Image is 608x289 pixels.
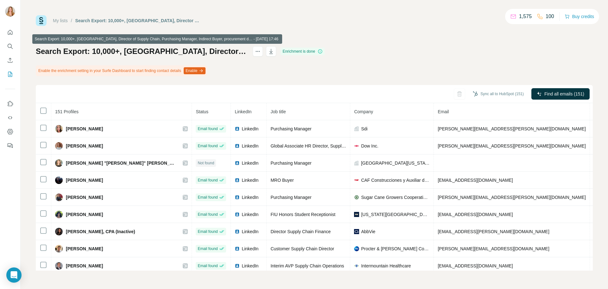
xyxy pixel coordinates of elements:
p: 100 [546,13,554,20]
img: Avatar [55,262,63,270]
span: [PERSON_NAME], CPA (Inactive) [66,228,135,235]
span: LinkedIn [242,126,258,132]
img: LinkedIn logo [235,178,240,183]
span: Email found [198,177,218,183]
span: [EMAIL_ADDRESS][DOMAIN_NAME] [438,263,513,268]
span: LinkedIn [242,143,258,149]
span: Purchasing Manager [270,161,311,166]
span: [GEOGRAPHIC_DATA][US_STATE] [361,160,430,166]
span: Dow Inc. [361,143,378,149]
span: [PERSON_NAME] "[PERSON_NAME]" [PERSON_NAME] [66,160,176,166]
span: Purchasing Manager [270,126,311,131]
span: Email found [198,212,218,217]
button: Enrich CSV [5,55,15,66]
img: Avatar [5,6,15,16]
img: Avatar [55,176,63,184]
span: Interim AVP Supply Chain Operations [270,263,344,268]
span: LinkedIn [242,263,258,269]
a: My lists [53,18,68,23]
button: actions [253,46,263,56]
img: LinkedIn logo [235,246,240,251]
img: Surfe Logo [36,15,47,26]
button: Buy credits [565,12,594,21]
span: LinkedIn [242,246,258,252]
img: company-logo [354,212,359,217]
span: LinkedIn [242,160,258,166]
img: Avatar [55,228,63,235]
span: [PERSON_NAME] [66,177,103,183]
span: Email found [198,229,218,234]
span: CAF Construcciones y Auxiliar de Ferrocarriles [361,177,430,183]
span: [PERSON_NAME] [66,211,103,218]
img: company-logo [354,143,359,148]
span: [PERSON_NAME] [66,194,103,200]
span: [PERSON_NAME][EMAIL_ADDRESS][PERSON_NAME][DOMAIN_NAME] [438,195,586,200]
span: [PERSON_NAME] [66,246,103,252]
img: Avatar [55,125,63,133]
img: company-logo [354,263,359,268]
span: AbbVie [361,228,375,235]
span: Email [438,109,449,114]
span: [US_STATE][GEOGRAPHIC_DATA] [361,211,430,218]
button: Search [5,41,15,52]
span: LinkedIn [242,211,258,218]
span: Sdi [361,126,367,132]
span: Purchasing Manager [270,195,311,200]
img: LinkedIn logo [235,161,240,166]
div: Search Export: 10,000+, [GEOGRAPHIC_DATA], Director of Supply Chain, Purchasing Manager, Indirect... [75,17,201,24]
p: 1,575 [519,13,532,20]
span: Global Associate HR Director, Supply Chain [270,143,357,148]
img: company-logo [354,229,359,234]
img: Avatar [55,245,63,253]
img: LinkedIn logo [235,143,240,148]
span: Email found [198,246,218,252]
span: Email found [198,143,218,149]
span: Find all emails (151) [544,91,584,97]
span: [PERSON_NAME] [66,263,103,269]
span: [EMAIL_ADDRESS][PERSON_NAME][DOMAIN_NAME] [438,229,549,234]
li: / [71,17,72,24]
span: [PERSON_NAME][EMAIL_ADDRESS][PERSON_NAME][DOMAIN_NAME] [438,126,586,131]
button: Feedback [5,140,15,151]
span: FIU Honors Student Receptionist [270,212,335,217]
span: Job title [270,109,286,114]
img: company-logo [354,195,359,200]
span: Sugar Cane Growers Cooperative of [US_STATE] [361,194,430,200]
h1: Search Export: 10,000+, [GEOGRAPHIC_DATA], Director of Supply Chain, Purchasing Manager, Indirect... [36,46,247,56]
span: 151 Profiles [55,109,79,114]
span: [PERSON_NAME][EMAIL_ADDRESS][PERSON_NAME][DOMAIN_NAME] [438,143,586,148]
img: Avatar [55,211,63,218]
button: Use Surfe API [5,112,15,123]
img: LinkedIn logo [235,212,240,217]
span: Customer Supply Chain Director [270,246,334,251]
span: [PERSON_NAME] [66,143,103,149]
span: Director Supply Chain Finance [270,229,331,234]
img: LinkedIn logo [235,126,240,131]
span: Intermountain Healthcare [361,263,411,269]
span: [PERSON_NAME][EMAIL_ADDRESS][DOMAIN_NAME] [438,246,549,251]
span: [PERSON_NAME] [66,126,103,132]
div: Enable the enrichment setting in your Surfe Dashboard to start finding contact details [36,65,207,76]
div: Enrichment is done [281,48,325,55]
span: LinkedIn [242,177,258,183]
button: Quick start [5,27,15,38]
span: MRO Buyer [270,178,294,183]
img: company-logo [354,246,359,251]
span: Procter & [PERSON_NAME] Company [361,246,430,252]
button: Find all emails (151) [531,88,590,100]
img: company-logo [354,178,359,183]
img: Avatar [55,159,63,167]
span: Email found [198,194,218,200]
span: LinkedIn [235,109,251,114]
span: Not found [198,160,214,166]
button: My lists [5,69,15,80]
div: Open Intercom Messenger [6,267,22,283]
img: LinkedIn logo [235,263,240,268]
img: Avatar [55,194,63,201]
button: Use Surfe on LinkedIn [5,98,15,109]
span: Email found [198,263,218,269]
span: Company [354,109,373,114]
span: [EMAIL_ADDRESS][DOMAIN_NAME] [438,178,513,183]
img: Avatar [55,142,63,150]
span: Status [196,109,208,114]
